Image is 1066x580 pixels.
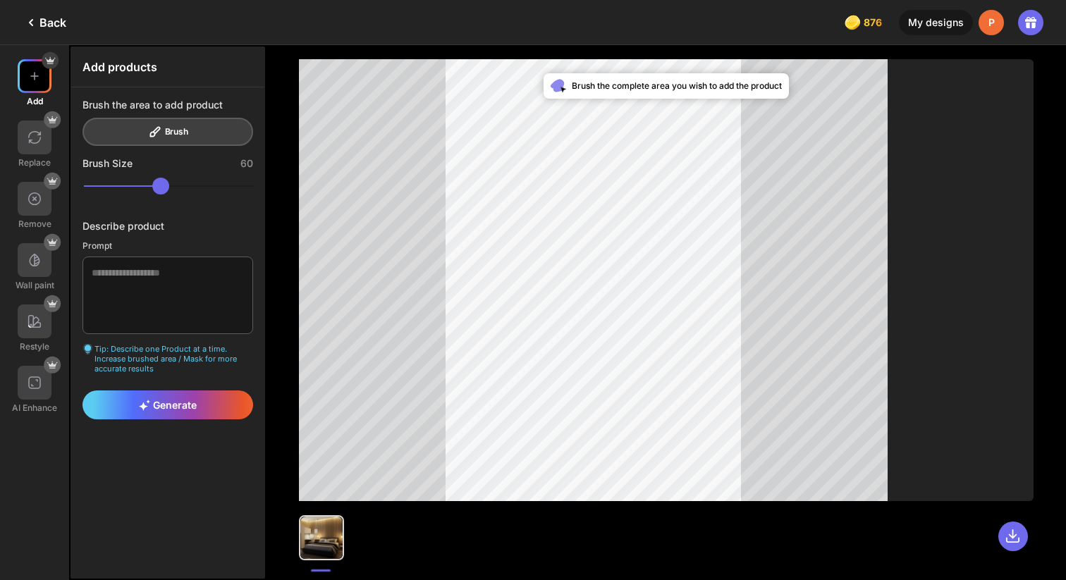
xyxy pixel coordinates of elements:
[82,220,253,232] div: Describe product
[82,344,93,354] img: textarea-hint-icon.svg
[572,80,782,92] div: Brush the complete area you wish to add the product
[240,157,253,169] div: 60
[139,399,197,411] span: Generate
[82,344,253,374] div: Tip: Describe one Product at a time. Increase brushed area / Mask for more accurate results
[899,10,973,35] div: My designs
[82,240,253,251] div: Prompt
[20,341,49,352] div: Restyle
[864,17,885,28] span: 876
[18,218,51,229] div: Remove
[12,402,57,413] div: AI Enhance
[979,10,1004,35] div: P
[27,96,43,106] div: Add
[23,14,66,31] div: Back
[16,280,54,290] div: Wall paint
[82,99,223,111] div: Brush the area to add product
[18,157,51,168] div: Replace
[71,47,264,87] div: Add products
[82,157,133,169] div: Brush Size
